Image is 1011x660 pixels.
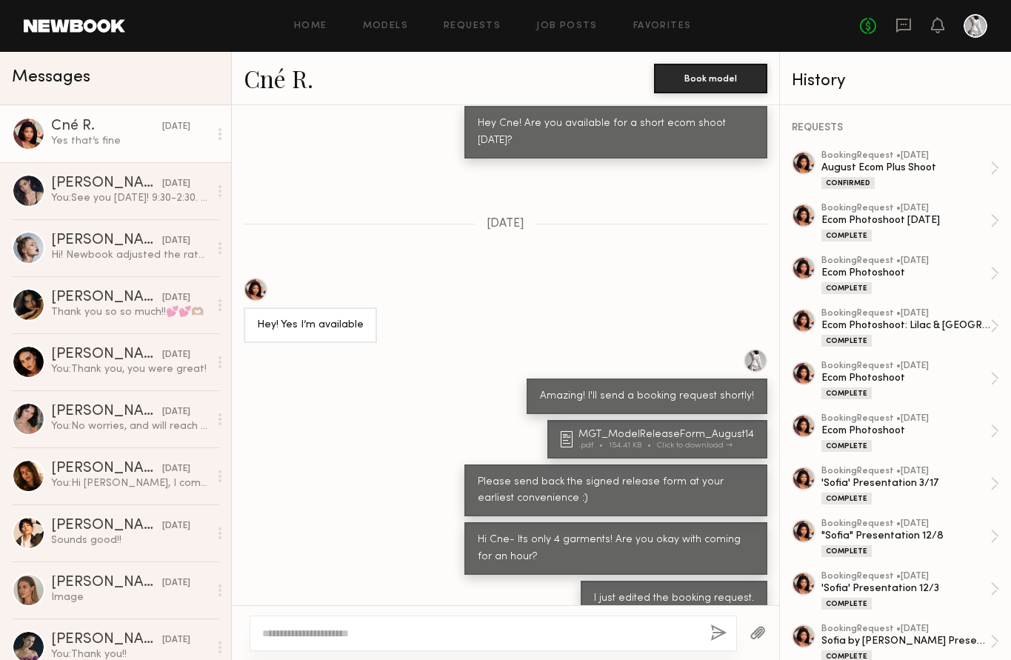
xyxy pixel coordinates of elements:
a: MGT_ModelReleaseForm_August14.pdf154.41 KBClick to download [561,430,758,450]
div: Complete [821,387,872,399]
div: booking Request • [DATE] [821,572,990,581]
div: Hey Cne! Are you available for a short ecom shoot [DATE]? [478,116,754,150]
div: REQUESTS [792,123,999,133]
div: Amazing! I'll send a booking request shortly! [540,388,754,405]
a: Requests [444,21,501,31]
div: [PERSON_NAME] [51,233,162,248]
div: Hi Cne- Its only 4 garments! Are you okay with coming for an hour? [478,532,754,566]
div: booking Request • [DATE] [821,309,990,319]
div: .pdf [578,441,609,450]
div: MGT_ModelReleaseForm_August14 [578,430,758,440]
div: booking Request • [DATE] [821,256,990,266]
div: [DATE] [162,177,190,191]
div: [DATE] [162,576,190,590]
a: bookingRequest •[DATE]August Ecom Plus ShootConfirmed [821,151,999,189]
div: Ecom Photoshoot [821,266,990,280]
div: [PERSON_NAME] [51,576,162,590]
div: booking Request • [DATE] [821,467,990,476]
div: booking Request • [DATE] [821,624,990,634]
div: Ecom Photoshoot [821,424,990,438]
a: bookingRequest •[DATE]Ecom Photoshoot: Lilac & [GEOGRAPHIC_DATA]Complete [821,309,999,347]
a: Models [363,21,408,31]
div: [DATE] [162,234,190,248]
div: History [792,73,999,90]
div: You: See you [DATE]! 9:30-2:30. I think once the hours are confirmed the total rate will be updat... [51,191,209,205]
div: booking Request • [DATE] [821,414,990,424]
div: You: Thank you, you were great! [51,362,209,376]
div: [DATE] [162,405,190,419]
div: [PERSON_NAME] [51,290,162,305]
div: [DATE] [162,633,190,647]
div: Please send back the signed release form at your earliest convenience :) [478,474,754,508]
div: Cné R. [51,119,162,134]
div: 'Sofia' Presentation 12/3 [821,581,990,596]
span: Messages [12,69,90,86]
a: bookingRequest •[DATE]"Sofia" Presentation 12/8Complete [821,519,999,557]
div: booking Request • [DATE] [821,361,990,371]
div: [PERSON_NAME] [51,461,162,476]
a: Favorites [633,21,692,31]
div: Complete [821,282,872,294]
div: August Ecom Plus Shoot [821,161,990,175]
div: Ecom Photoshoot: Lilac & [GEOGRAPHIC_DATA] [821,319,990,333]
div: Click to download [657,441,733,450]
div: booking Request • [DATE] [821,151,990,161]
a: Job Posts [536,21,598,31]
div: Hi! Newbook adjusted the rate to $825 total :) [51,248,209,262]
div: Complete [821,493,872,504]
div: [DATE] [162,462,190,476]
div: You: No worries, and will reach out again! [51,419,209,433]
a: Book model [654,71,767,84]
a: bookingRequest •[DATE]Ecom PhotoshootComplete [821,256,999,294]
div: booking Request • [DATE] [821,519,990,529]
div: Complete [821,440,872,452]
span: [DATE] [487,218,524,230]
div: Thank you so so much!!💕💕🫶🏽 [51,305,209,319]
div: [DATE] [162,291,190,305]
div: You: Hi [PERSON_NAME], I completely understand. Unfortunately, that wouldn't work within our budg... [51,476,209,490]
div: booking Request • [DATE] [821,204,990,213]
div: Confirmed [821,177,875,189]
div: Complete [821,335,872,347]
a: bookingRequest •[DATE]Ecom PhotoshootComplete [821,414,999,452]
a: Cné R. [244,62,313,94]
div: Yes that’s fine [51,134,209,148]
div: "Sofia" Presentation 12/8 [821,529,990,543]
div: Sofia by [PERSON_NAME] Presentation [821,634,990,648]
a: Home [294,21,327,31]
a: bookingRequest •[DATE]'Sofia' Presentation 3/17Complete [821,467,999,504]
div: [DATE] [162,120,190,134]
div: Ecom Photoshoot [DATE] [821,213,990,227]
div: [PERSON_NAME] [51,404,162,419]
div: Complete [821,598,872,610]
div: [PERSON_NAME] [51,176,162,191]
div: Hey! Yes I’m available [257,317,364,334]
a: bookingRequest •[DATE]Ecom PhotoshootComplete [821,361,999,399]
div: [PERSON_NAME] [51,519,162,533]
div: 154.41 KB [609,441,657,450]
button: Book model [654,64,767,93]
div: I just edited the booking request. [594,590,754,607]
div: Complete [821,545,872,557]
div: Image [51,590,209,604]
div: Sounds good!! [51,533,209,547]
div: Complete [821,230,872,241]
div: [DATE] [162,348,190,362]
div: [PERSON_NAME] [51,347,162,362]
a: bookingRequest •[DATE]Ecom Photoshoot [DATE]Complete [821,204,999,241]
div: Ecom Photoshoot [821,371,990,385]
div: [PERSON_NAME] [51,633,162,647]
a: bookingRequest •[DATE]'Sofia' Presentation 12/3Complete [821,572,999,610]
div: 'Sofia' Presentation 3/17 [821,476,990,490]
div: [DATE] [162,519,190,533]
